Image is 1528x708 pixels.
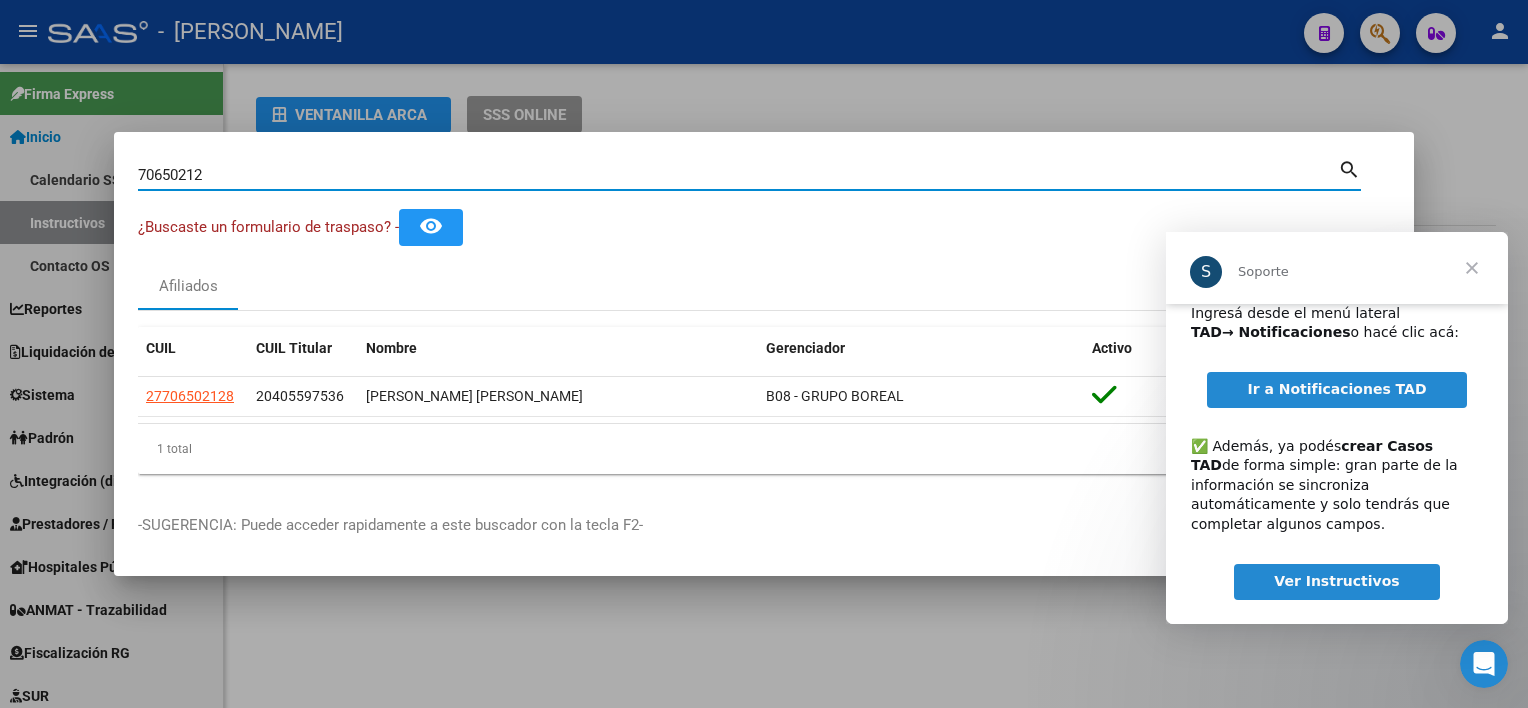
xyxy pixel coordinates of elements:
[256,340,332,356] span: CUIL Titular
[1092,340,1132,356] span: Activo
[1084,327,1390,370] datatable-header-cell: Activo
[138,218,399,236] span: ¿Buscaste un formulario de traspaso? -
[766,388,904,404] span: B08 - GRUPO BOREAL
[146,388,234,404] span: 27706502128
[366,385,750,408] div: [PERSON_NAME] [PERSON_NAME]
[146,340,176,356] span: CUIL
[1338,156,1361,180] mat-icon: search
[419,214,443,238] mat-icon: remove_red_eye
[366,340,417,356] span: Nombre
[256,388,344,404] span: 20405597536
[766,340,845,356] span: Gerenciador
[138,424,1390,474] div: 1 total
[159,275,218,298] div: Afiliados
[25,377,317,416] div: ​
[138,327,248,370] datatable-header-cell: CUIL
[248,327,358,370] datatable-header-cell: CUIL Titular
[758,327,1084,370] datatable-header-cell: Gerenciador
[1460,640,1508,688] iframe: Intercom live chat
[1166,232,1508,624] iframe: Intercom live chat mensaje
[138,514,1390,537] p: -SUGERENCIA: Puede acceder rapidamente a este buscador con la tecla F2-
[358,327,758,370] datatable-header-cell: Nombre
